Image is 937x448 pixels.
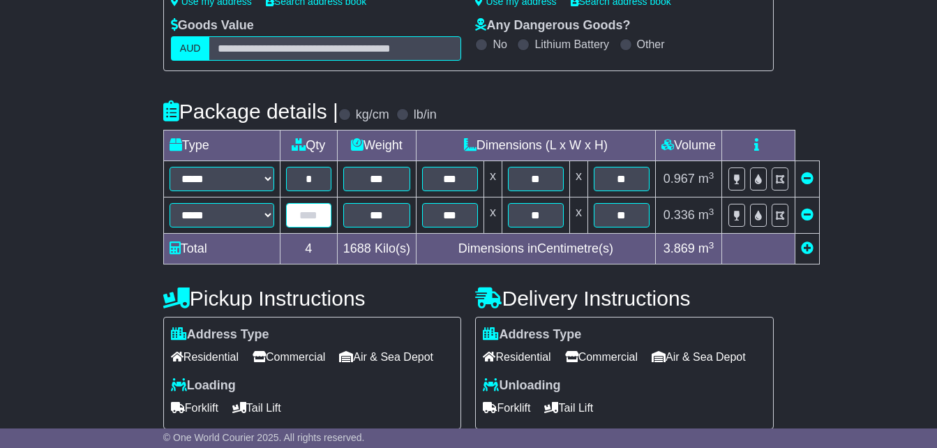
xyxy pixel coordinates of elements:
[475,287,774,310] h4: Delivery Instructions
[534,38,609,51] label: Lithium Battery
[356,107,389,123] label: kg/cm
[280,130,337,161] td: Qty
[801,241,814,255] a: Add new item
[253,346,325,368] span: Commercial
[163,432,365,443] span: © One World Courier 2025. All rights reserved.
[565,346,638,368] span: Commercial
[280,234,337,264] td: 4
[414,107,437,123] label: lb/in
[343,241,371,255] span: 1688
[171,327,269,343] label: Address Type
[163,130,280,161] td: Type
[698,241,714,255] span: m
[483,346,550,368] span: Residential
[339,346,433,368] span: Air & Sea Depot
[484,161,502,197] td: x
[569,161,587,197] td: x
[171,397,218,419] span: Forklift
[483,378,560,394] label: Unloading
[484,197,502,234] td: x
[171,36,210,61] label: AUD
[655,130,721,161] td: Volume
[171,378,236,394] label: Loading
[544,397,593,419] span: Tail Lift
[709,240,714,251] sup: 3
[483,397,530,419] span: Forklift
[163,234,280,264] td: Total
[569,197,587,234] td: x
[483,327,581,343] label: Address Type
[475,18,630,33] label: Any Dangerous Goods?
[337,234,416,264] td: Kilo(s)
[664,172,695,186] span: 0.967
[416,130,655,161] td: Dimensions (L x W x H)
[493,38,507,51] label: No
[698,172,714,186] span: m
[801,208,814,222] a: Remove this item
[171,18,254,33] label: Goods Value
[664,241,695,255] span: 3.869
[709,207,714,217] sup: 3
[337,130,416,161] td: Weight
[652,346,746,368] span: Air & Sea Depot
[416,234,655,264] td: Dimensions in Centimetre(s)
[171,346,239,368] span: Residential
[232,397,281,419] span: Tail Lift
[163,287,462,310] h4: Pickup Instructions
[709,170,714,181] sup: 3
[698,208,714,222] span: m
[664,208,695,222] span: 0.336
[801,172,814,186] a: Remove this item
[163,100,338,123] h4: Package details |
[637,38,665,51] label: Other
